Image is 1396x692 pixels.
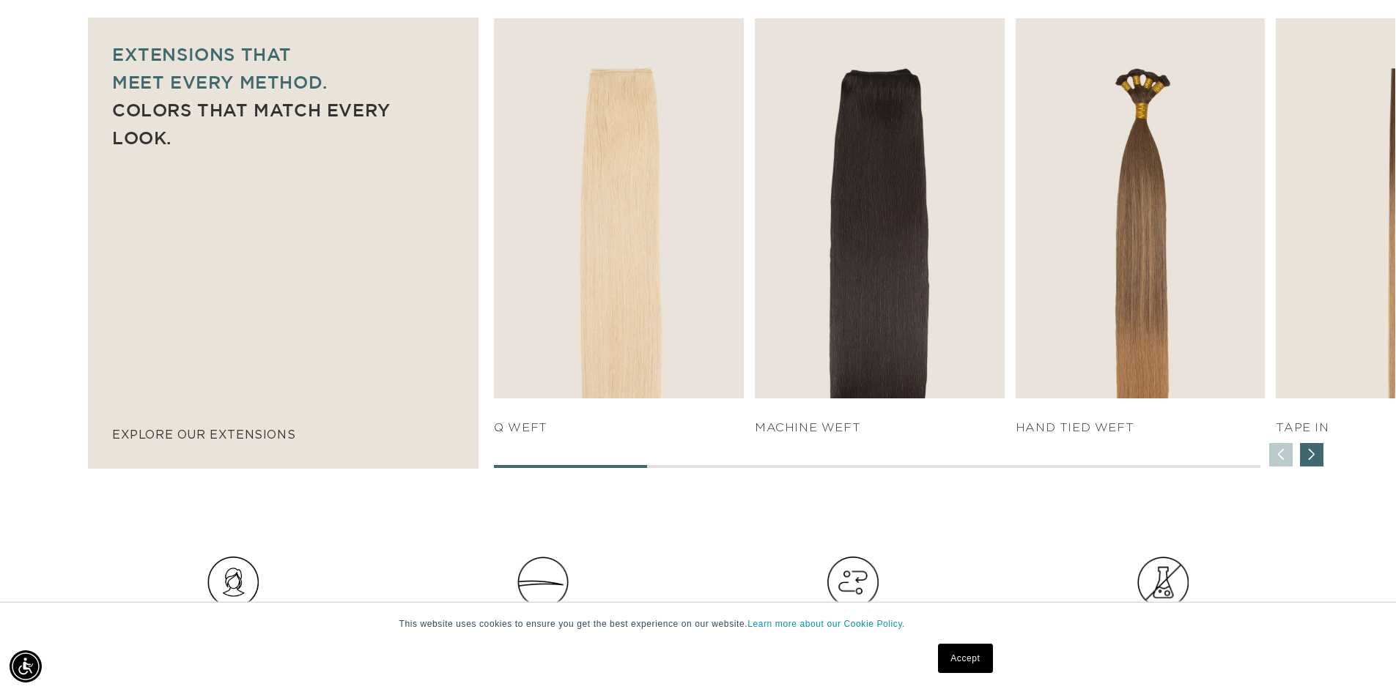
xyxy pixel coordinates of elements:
[207,557,259,608] img: Hair_Icon_a70f8c6f-f1c4-41e1-8dbd-f323a2e654e6.png
[1300,443,1323,466] div: Next slide
[755,18,1005,436] div: 2 / 7
[112,96,454,152] p: Colors that match every look.
[1016,18,1266,436] div: 3 / 7
[112,40,454,68] p: Extensions that
[827,557,879,608] img: Hair_Icon_e13bf847-e4cc-4568-9d64-78eb6e132bb2.png
[517,557,569,608] img: Clip_path_group_11631e23-4577-42dd-b462-36179a27abaf.png
[112,68,454,96] p: meet every method.
[755,420,1005,436] h4: Machine Weft
[1016,420,1266,436] h4: HAND TIED WEFT
[494,420,744,436] h4: q weft
[1137,557,1189,608] img: Group.png
[399,617,997,630] p: This website uses cookies to ensure you get the best experience on our website.
[112,425,454,446] p: explore our extensions
[10,650,42,682] div: Accessibility Menu
[494,18,744,436] div: 1 / 7
[747,619,905,629] a: Learn more about our Cookie Policy.
[938,644,992,673] a: Accept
